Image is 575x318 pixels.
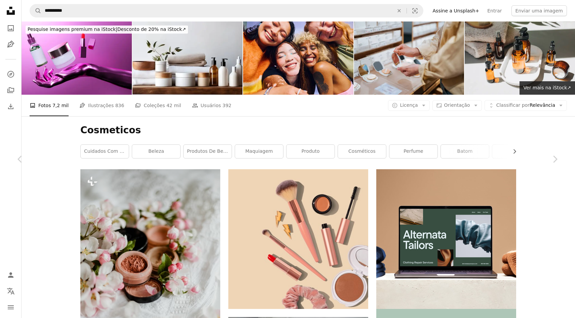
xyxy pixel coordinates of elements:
[79,95,124,116] a: Ilustrações 836
[508,145,516,158] button: rolar lista para a direita
[235,145,283,158] a: maquiagem
[243,21,353,95] img: Quatro mulheres diversas da Geração Z se abraçando e sorrindo com os olhos fechados. Conceito de ...
[492,145,540,158] a: moda
[4,301,17,314] button: Menu
[354,21,464,95] img: Close up of Asian young woman looking at ressed powder makeup at beauty store.
[389,145,437,158] a: perfume
[26,26,188,34] div: Desconto de 20% na iStock ↗
[485,100,567,111] button: Classificar porRelevância
[4,21,17,35] a: Fotos
[432,100,482,111] button: Orientação
[4,84,17,97] a: Coleções
[228,169,368,309] img: pink and brown makeup brush set
[192,95,232,116] a: Usuários 392
[132,145,180,158] a: beleza
[223,102,232,109] span: 392
[81,145,129,158] a: cuidados com a pele
[4,284,17,298] button: Idioma
[376,169,516,309] img: file-1707885205802-88dd96a21c72image
[441,145,489,158] a: batom
[135,95,181,116] a: Coleções 42 mil
[4,268,17,282] a: Entrar / Cadastrar-se
[166,102,181,109] span: 42 mil
[115,102,124,109] span: 836
[80,271,220,277] a: um close up de uma mesa com flores sobre ela
[444,102,470,108] span: Orientação
[338,145,386,158] a: cosméticos
[400,102,418,108] span: Licença
[22,21,192,38] a: Pesquise imagens premium na iStock|Desconto de 20% na iStock↗
[228,236,368,242] a: pink and brown makeup brush set
[511,5,567,16] button: Enviar uma imagem
[28,27,117,32] span: Pesquise imagens premium na iStock |
[524,85,571,90] span: Ver mais na iStock ↗
[520,81,575,95] a: Ver mais na iStock↗
[80,124,516,136] h1: Cosmeticos
[535,127,575,191] a: Próximo
[429,5,484,16] a: Assine a Unsplash+
[407,4,423,17] button: Pesquisa visual
[184,145,232,158] a: produtos de beleza
[286,145,335,158] a: produto
[496,102,530,108] span: Classificar por
[4,38,17,51] a: Ilustrações
[483,5,506,16] a: Entrar
[496,102,555,109] span: Relevância
[30,4,41,17] button: Pesquise na Unsplash
[388,100,429,111] button: Licença
[465,21,575,95] img: Frascos de âmbar com tratamento facial em uma bandeja branca com folhas verdes ao fundo
[392,4,407,17] button: Limpar
[132,21,243,95] img: produtos de cuidados da pele vista frontal na peça decorativa de madeira
[30,4,423,17] form: Pesquise conteúdo visual em todo o site
[4,100,17,113] a: Histórico de downloads
[4,67,17,81] a: Explorar
[22,21,132,95] img: Produtos de beleza flutuantes, mão roxa metálica, frasco de soro, frasco de creme, batom vermelho...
